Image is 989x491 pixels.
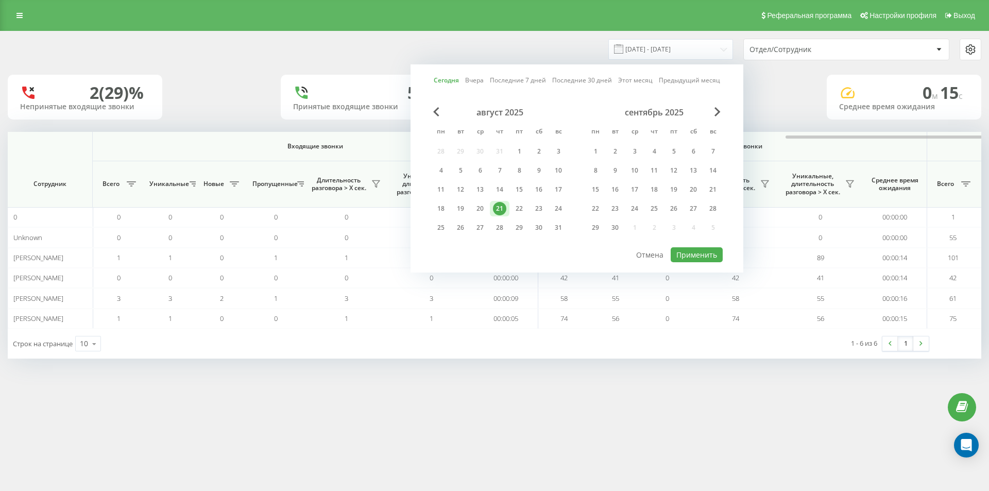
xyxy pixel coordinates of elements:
[13,253,63,262] span: [PERSON_NAME]
[951,212,955,222] span: 1
[932,180,958,188] span: Всего
[13,212,17,222] span: 0
[454,164,467,177] div: 5
[625,163,644,178] div: ср 10 сент. 2025 г.
[490,182,509,197] div: чт 14 авг. 2025 г.
[586,163,605,178] div: пн 8 сент. 2025 г.
[472,125,488,140] abbr: среда
[168,233,172,242] span: 0
[644,163,664,178] div: чт 11 сент. 2025 г.
[168,314,172,323] span: 1
[552,164,565,177] div: 10
[732,314,739,323] span: 74
[431,163,451,178] div: пн 4 авг. 2025 г.
[509,163,529,178] div: пт 8 авг. 2025 г.
[817,253,824,262] span: 89
[706,145,720,158] div: 7
[490,75,546,85] a: Последние 7 дней
[451,163,470,178] div: вт 5 авг. 2025 г.
[549,182,568,197] div: вс 17 авг. 2025 г.
[666,294,669,303] span: 0
[345,212,348,222] span: 0
[628,164,641,177] div: 10
[705,125,721,140] abbr: воскресенье
[664,182,684,197] div: пт 19 сент. 2025 г.
[612,294,619,303] span: 55
[605,144,625,159] div: вт 2 сент. 2025 г.
[430,273,433,282] span: 0
[552,221,565,234] div: 31
[618,75,653,85] a: Этот месяц
[767,11,851,20] span: Реферальная программа
[274,212,278,222] span: 0
[863,268,927,288] td: 00:00:14
[120,142,511,150] span: Входящие звонки
[149,180,186,188] span: Уникальные
[863,288,927,308] td: 00:00:16
[552,145,565,158] div: 3
[589,202,602,215] div: 22
[671,247,723,262] button: Применить
[819,233,822,242] span: 0
[509,201,529,216] div: пт 22 авг. 2025 г.
[509,182,529,197] div: пт 15 авг. 2025 г.
[220,273,224,282] span: 0
[473,183,487,196] div: 13
[630,247,669,262] button: Отмена
[586,201,605,216] div: пн 22 сент. 2025 г.
[252,180,294,188] span: Пропущенные
[552,183,565,196] div: 17
[13,314,63,323] span: [PERSON_NAME]
[684,163,703,178] div: сб 13 сент. 2025 г.
[293,103,423,111] div: Принятые входящие звонки
[309,176,368,192] span: Длительность разговора > Х сек.
[80,338,88,349] div: 10
[666,314,669,323] span: 0
[493,164,506,177] div: 7
[345,294,348,303] span: 3
[431,107,568,117] div: август 2025
[608,221,622,234] div: 30
[117,273,121,282] span: 0
[644,201,664,216] div: чт 25 сент. 2025 г.
[473,221,487,234] div: 27
[625,201,644,216] div: ср 24 сент. 2025 г.
[586,144,605,159] div: пн 1 сент. 2025 г.
[529,220,549,235] div: сб 30 авг. 2025 г.
[687,164,700,177] div: 13
[612,273,619,282] span: 41
[454,183,467,196] div: 12
[451,220,470,235] div: вт 26 авг. 2025 г.
[706,183,720,196] div: 21
[451,201,470,216] div: вт 19 авг. 2025 г.
[608,183,622,196] div: 16
[168,253,172,262] span: 1
[932,90,940,101] span: м
[20,103,150,111] div: Непринятые входящие звонки
[714,107,721,116] span: Next Month
[608,145,622,158] div: 2
[605,163,625,178] div: вт 9 сент. 2025 г.
[703,182,723,197] div: вс 21 сент. 2025 г.
[531,125,547,140] abbr: суббота
[490,220,509,235] div: чт 28 авг. 2025 г.
[509,220,529,235] div: пт 29 авг. 2025 г.
[117,233,121,242] span: 0
[706,164,720,177] div: 14
[589,221,602,234] div: 29
[749,45,873,54] div: Отдел/Сотрудник
[474,288,538,308] td: 00:00:09
[560,273,568,282] span: 42
[549,144,568,159] div: вс 3 авг. 2025 г.
[470,182,490,197] div: ср 13 авг. 2025 г.
[430,314,433,323] span: 1
[706,202,720,215] div: 28
[470,163,490,178] div: ср 6 авг. 2025 г.
[13,294,63,303] span: [PERSON_NAME]
[454,221,467,234] div: 26
[431,220,451,235] div: пн 25 авг. 2025 г.
[453,125,468,140] abbr: вторник
[817,294,824,303] span: 55
[345,253,348,262] span: 1
[13,233,42,242] span: Unknown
